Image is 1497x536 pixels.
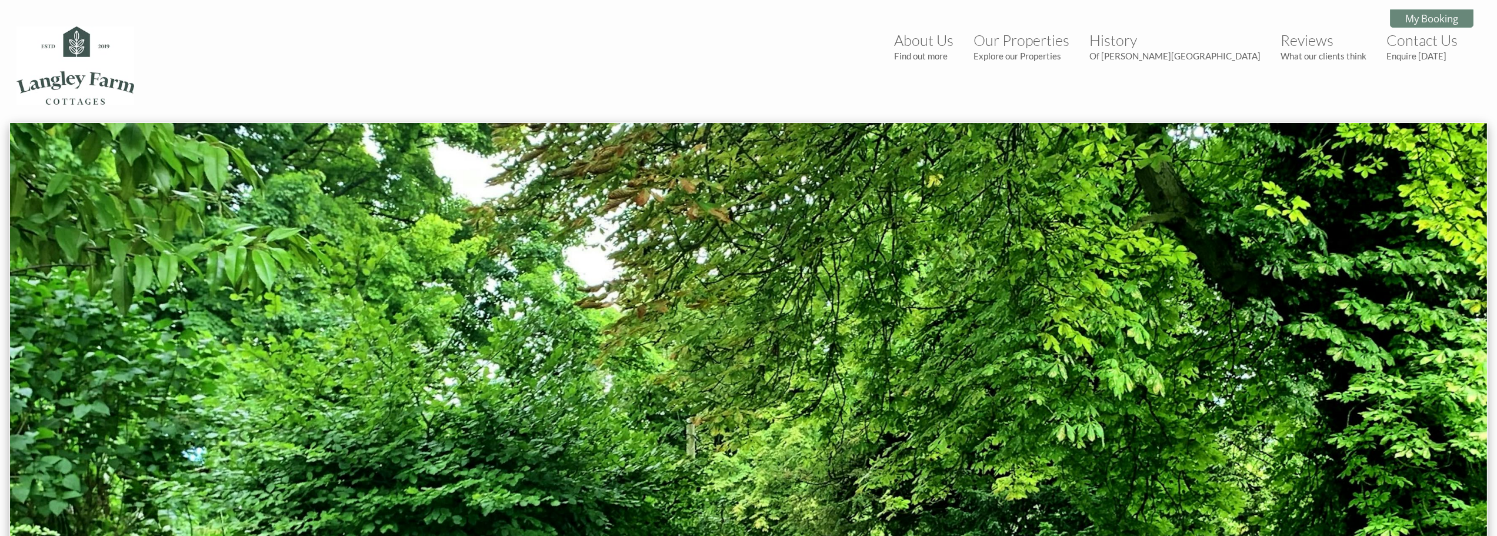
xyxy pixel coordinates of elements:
small: Enquire [DATE] [1386,51,1458,61]
small: Of [PERSON_NAME][GEOGRAPHIC_DATA] [1089,51,1261,61]
small: Explore our Properties [973,51,1069,61]
small: What our clients think [1281,51,1366,61]
small: Find out more [894,51,953,61]
a: HistoryOf [PERSON_NAME][GEOGRAPHIC_DATA] [1089,31,1261,61]
img: Langley Farm Cottages [16,26,134,105]
a: My Booking [1390,9,1473,28]
a: About UsFind out more [894,31,953,61]
a: Our PropertiesExplore our Properties [973,31,1069,61]
a: Contact UsEnquire [DATE] [1386,31,1458,61]
a: ReviewsWhat our clients think [1281,31,1366,61]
